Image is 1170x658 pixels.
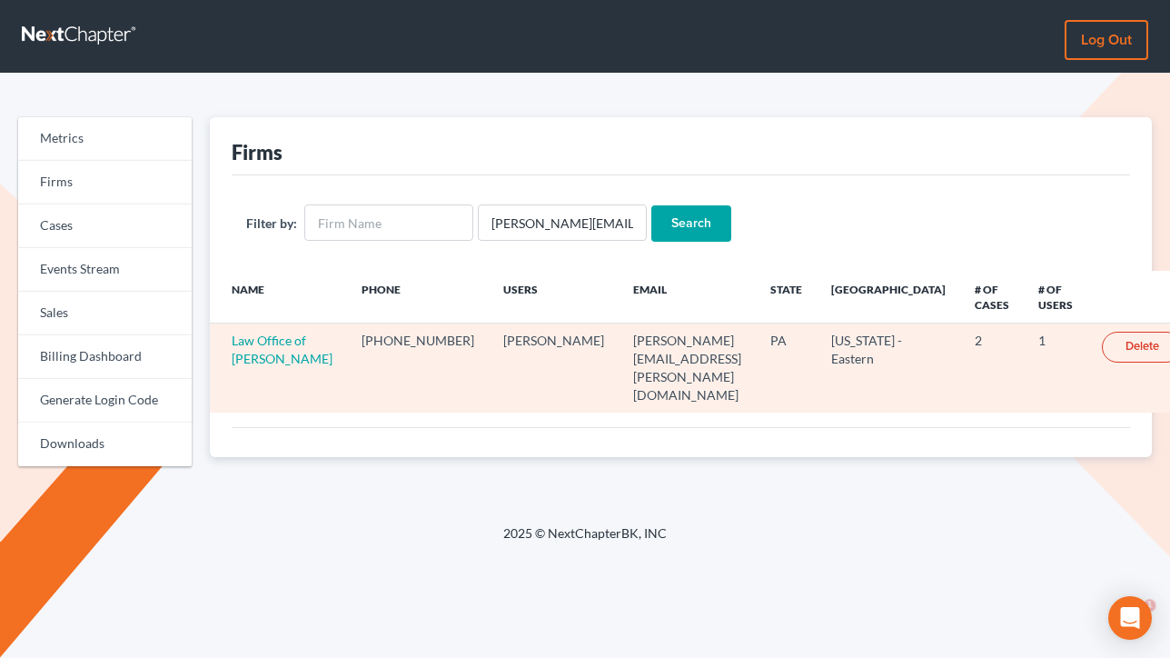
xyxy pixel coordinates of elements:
[619,271,756,324] th: Email
[18,423,192,466] a: Downloads
[18,292,192,335] a: Sales
[1024,324,1087,413] td: 1
[478,204,647,241] input: Users
[347,271,489,324] th: Phone
[347,324,489,413] td: [PHONE_NUMBER]
[232,139,283,165] div: Firms
[210,271,347,324] th: Name
[18,204,192,248] a: Cases
[18,161,192,204] a: Firms
[817,271,960,324] th: [GEOGRAPHIC_DATA]
[18,335,192,379] a: Billing Dashboard
[1145,596,1160,611] span: 1
[756,271,817,324] th: State
[246,214,297,233] label: Filter by:
[619,324,756,413] td: [PERSON_NAME][EMAIL_ADDRESS][PERSON_NAME][DOMAIN_NAME]
[18,117,192,161] a: Metrics
[232,333,332,366] a: Law Office of [PERSON_NAME]
[817,324,960,413] td: [US_STATE] - Eastern
[1024,271,1087,324] th: # of Users
[651,205,731,242] input: Search
[960,324,1024,413] td: 2
[1065,20,1148,60] a: Log out
[756,324,817,413] td: PA
[489,271,619,324] th: Users
[960,271,1024,324] th: # of Cases
[304,204,473,241] input: Firm Name
[67,524,1103,557] div: 2025 © NextChapterBK, INC
[489,324,619,413] td: [PERSON_NAME]
[18,248,192,292] a: Events Stream
[18,379,192,423] a: Generate Login Code
[1108,596,1152,640] div: Open Intercom Messenger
